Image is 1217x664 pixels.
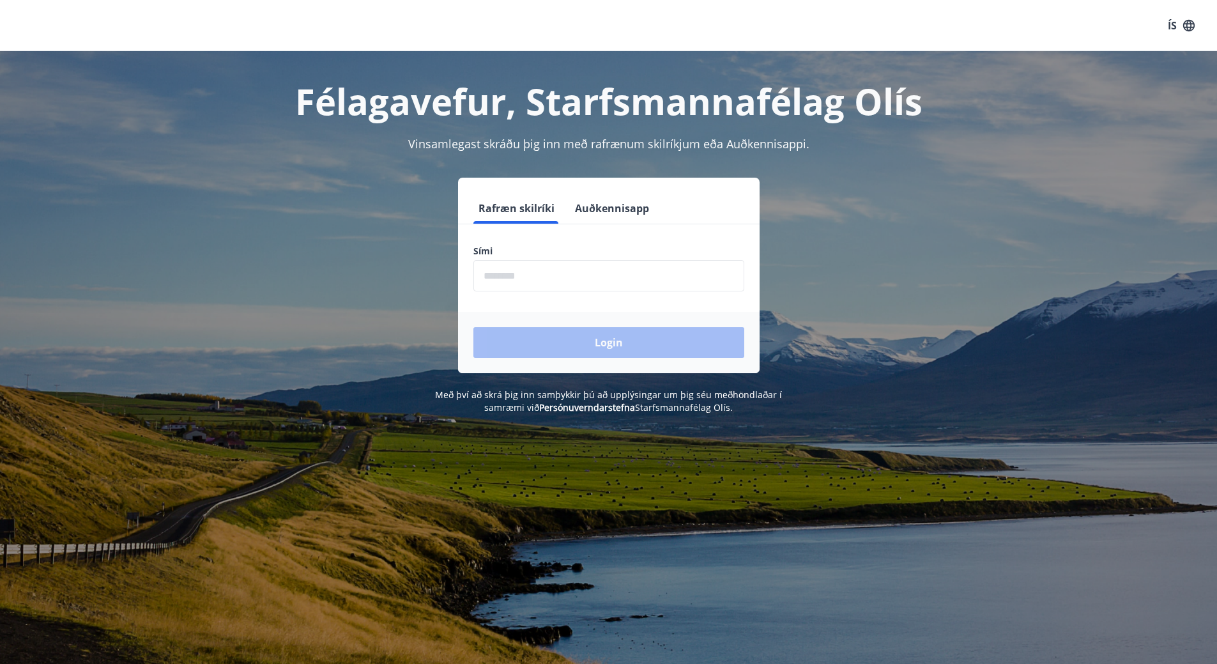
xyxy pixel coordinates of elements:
[408,136,809,151] span: Vinsamlegast skráðu þig inn með rafrænum skilríkjum eða Auðkennisappi.
[164,77,1053,125] h1: Félagavefur, Starfsmannafélag Olís
[539,401,635,413] a: Persónuverndarstefna
[1161,14,1202,37] button: ÍS
[435,389,782,413] span: Með því að skrá þig inn samþykkir þú að upplýsingar um þig séu meðhöndlaðar í samræmi við Starfsm...
[473,193,560,224] button: Rafræn skilríki
[473,245,744,258] label: Sími
[570,193,654,224] button: Auðkennisapp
